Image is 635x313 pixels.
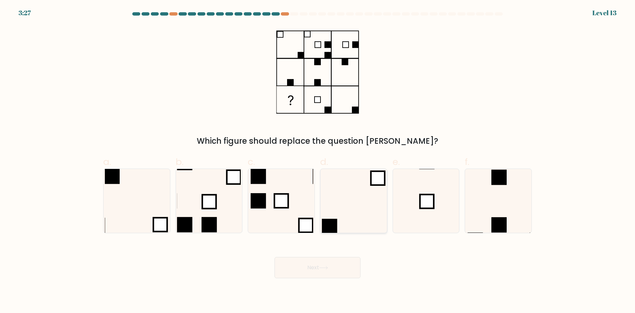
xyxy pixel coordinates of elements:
span: f. [465,155,469,168]
div: 3:27 [19,8,31,18]
div: Level 13 [592,8,616,18]
button: Next [275,257,360,278]
span: e. [393,155,400,168]
span: c. [248,155,255,168]
span: a. [103,155,111,168]
span: d. [320,155,328,168]
div: Which figure should replace the question [PERSON_NAME]? [107,135,528,147]
span: b. [176,155,184,168]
